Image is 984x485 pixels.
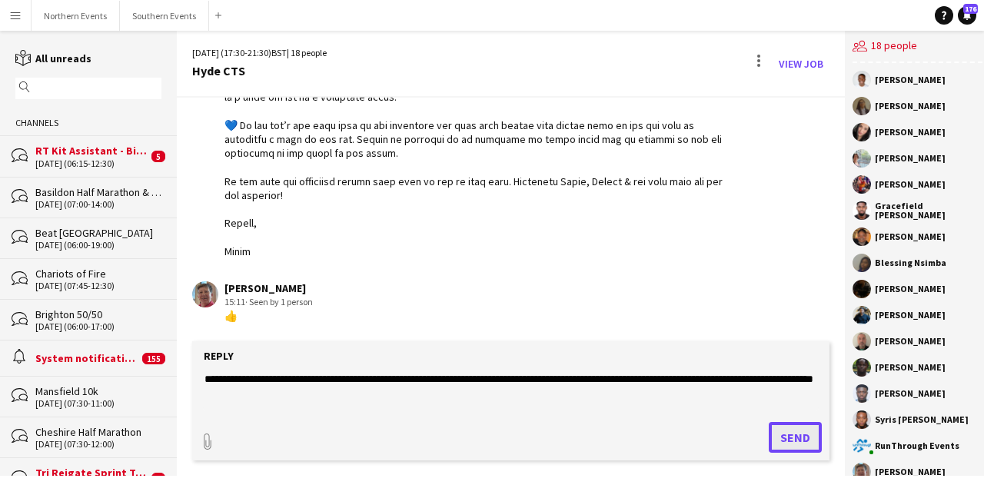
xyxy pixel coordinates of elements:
[875,441,959,450] div: RunThrough Events
[875,337,946,346] div: [PERSON_NAME]
[35,466,148,480] div: Tri Reigate Sprint Triathlon
[142,353,165,364] span: 155
[35,398,161,409] div: [DATE] (07:30-11:00)
[875,258,946,267] div: Blessing Nsimba
[963,4,978,14] span: 176
[773,51,829,76] a: View Job
[120,1,209,31] button: Southern Events
[875,389,946,398] div: [PERSON_NAME]
[35,439,161,450] div: [DATE] (07:30-12:00)
[35,384,161,398] div: Mansfield 10k
[875,201,982,220] div: Gracefield [PERSON_NAME]
[151,473,165,484] span: 1
[875,75,946,85] div: [PERSON_NAME]
[35,199,161,210] div: [DATE] (07:00-14:00)
[192,64,327,78] div: Hyde CTS
[875,180,946,189] div: [PERSON_NAME]
[35,267,161,281] div: Chariots of Fire
[224,281,313,295] div: [PERSON_NAME]
[35,240,161,251] div: [DATE] (06:00-19:00)
[32,1,120,31] button: Northern Events
[271,47,287,58] span: BST
[245,296,313,307] span: · Seen by 1 person
[224,309,313,323] div: 👍
[35,226,161,240] div: Beat [GEOGRAPHIC_DATA]
[35,425,161,439] div: Cheshire Half Marathon
[875,101,946,111] div: [PERSON_NAME]
[875,284,946,294] div: [PERSON_NAME]
[35,307,161,321] div: Brighton 50/50
[35,321,161,332] div: [DATE] (06:00-17:00)
[35,185,161,199] div: Basildon Half Marathon & Juniors
[875,467,946,477] div: [PERSON_NAME]
[35,144,148,158] div: RT Kit Assistant - Birmingham Running Festival
[875,363,946,372] div: [PERSON_NAME]
[151,151,165,162] span: 5
[35,281,161,291] div: [DATE] (07:45-12:30)
[204,349,234,363] label: Reply
[875,154,946,163] div: [PERSON_NAME]
[875,232,946,241] div: [PERSON_NAME]
[853,31,982,63] div: 18 people
[35,351,138,365] div: System notifications
[875,128,946,137] div: [PERSON_NAME]
[875,311,946,320] div: [PERSON_NAME]
[192,46,327,60] div: [DATE] (17:30-21:30) | 18 people
[875,415,969,424] div: Syris [PERSON_NAME]
[958,6,976,25] a: 176
[769,422,822,453] button: Send
[224,295,313,309] div: 15:11
[35,158,148,169] div: [DATE] (06:15-12:30)
[15,51,91,65] a: All unreads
